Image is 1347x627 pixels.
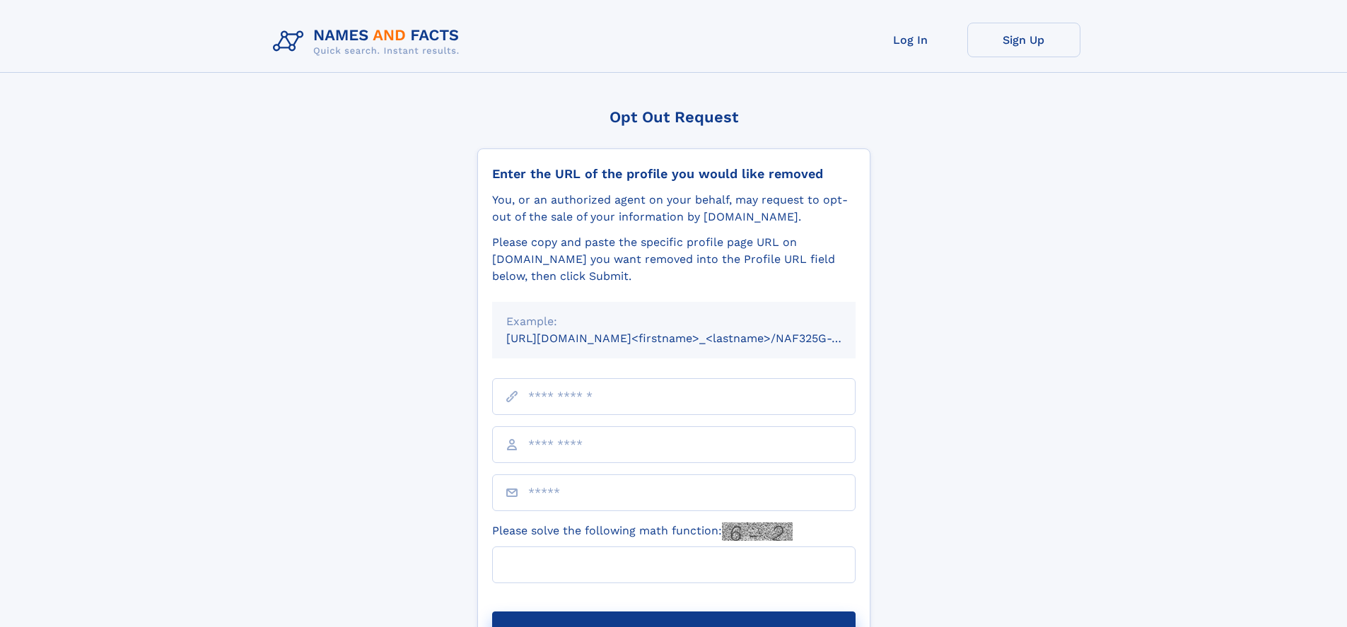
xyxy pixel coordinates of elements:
[492,234,856,285] div: Please copy and paste the specific profile page URL on [DOMAIN_NAME] you want removed into the Pr...
[854,23,967,57] a: Log In
[492,522,793,541] label: Please solve the following math function:
[492,166,856,182] div: Enter the URL of the profile you would like removed
[506,313,841,330] div: Example:
[492,192,856,225] div: You, or an authorized agent on your behalf, may request to opt-out of the sale of your informatio...
[267,23,471,61] img: Logo Names and Facts
[967,23,1080,57] a: Sign Up
[477,108,870,126] div: Opt Out Request
[506,332,882,345] small: [URL][DOMAIN_NAME]<firstname>_<lastname>/NAF325G-xxxxxxxx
